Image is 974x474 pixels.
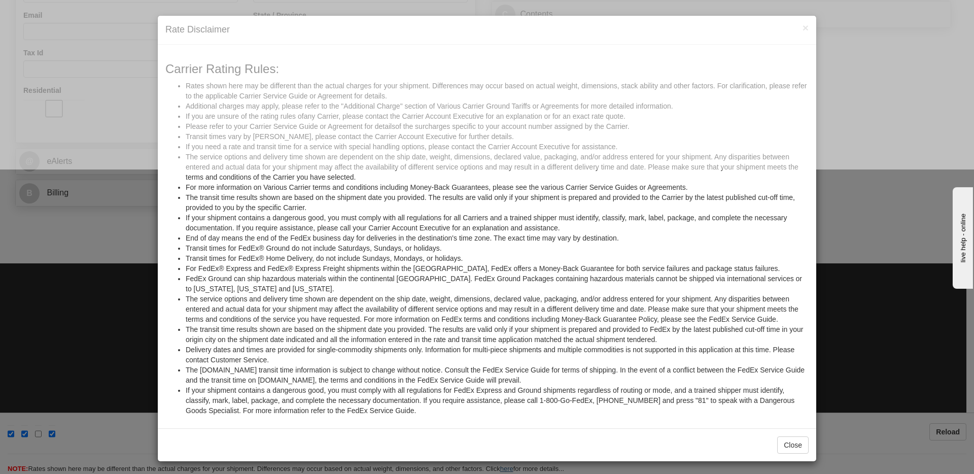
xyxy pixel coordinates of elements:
[777,436,809,454] button: Close
[186,213,809,233] li: If your shipment contains a dangerous good, you must comply with all regulations for all Carriers...
[186,192,809,213] li: The transit time results shown are based on the shipment date you provided. The results are valid...
[186,345,809,365] li: Delivery dates and times are provided for single-commodity shipments only. Information for multi-...
[186,243,809,253] li: Transit times for FedEx® Ground do not include Saturdays, Sundays, or holidays.
[186,324,809,345] li: The transit time results shown are based on the shipment date you provided. The results are valid...
[186,294,809,324] li: The service options and delivery time shown are dependent on the ship date, weight, dimensions, d...
[186,263,809,274] li: For FedEx® Express and FedEx® Express Freight shipments within the [GEOGRAPHIC_DATA], FedEx offer...
[186,253,809,263] li: Transit times for FedEx® Home Delivery, do not include Sundays, Mondays, or holidays.
[186,385,809,416] li: If your shipment contains a dangerous good, you must comply with all regulations for FedEx Expres...
[186,274,809,294] li: FedEx Ground can ship hazardous materials within the continental [GEOGRAPHIC_DATA]. FedEx Ground ...
[186,182,809,192] li: For more information on Various Carrier terms and conditions including Money-Back Guarantees, ple...
[186,365,809,385] li: The [DOMAIN_NAME] transit time information is subject to change without notice. Consult the FedEx...
[951,185,973,289] iframe: chat widget
[186,233,809,243] li: End of day means the end of the FedEx business day for deliveries in the destination's time zone....
[8,9,94,16] div: live help - online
